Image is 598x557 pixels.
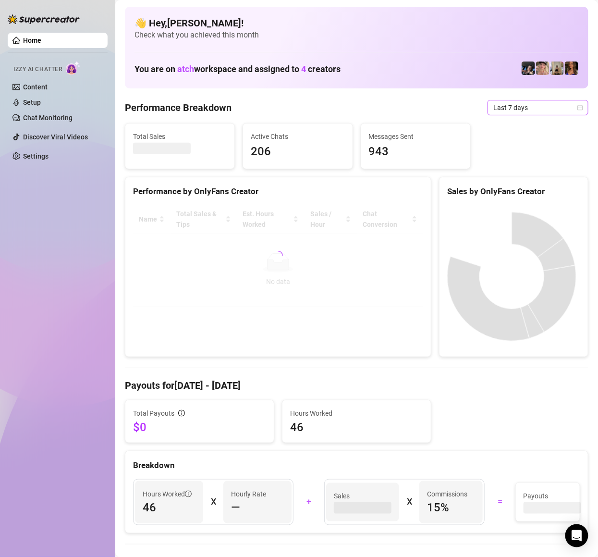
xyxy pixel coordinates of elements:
img: logo-BBDzfeDw.svg [8,14,80,24]
span: Last 7 days [493,100,583,115]
span: Izzy AI Chatter [13,65,62,74]
span: loading [273,251,283,260]
a: Chat Monitoring [23,114,73,122]
img: Tyra [536,62,549,75]
div: Performance by OnlyFans Creator [133,185,423,198]
div: Breakdown [133,459,580,472]
span: 943 [369,143,463,161]
span: Check what you achieved this month [134,30,579,40]
a: Setup [23,99,41,106]
img: Natasha [550,62,564,75]
img: Kenzie [565,62,578,75]
span: Active Chats [251,131,344,142]
span: 46 [290,420,423,435]
span: $0 [133,420,266,435]
div: Open Intercom Messenger [565,524,588,547]
span: calendar [577,105,583,111]
span: 15 % [427,500,475,516]
span: info-circle [178,410,185,417]
div: + [299,495,318,510]
span: Hours Worked [290,408,423,419]
span: Hours Worked [143,489,192,499]
article: Commissions [427,489,467,499]
a: Settings [23,152,49,160]
h4: Performance Breakdown [125,101,232,114]
h4: Payouts for [DATE] - [DATE] [125,379,588,392]
span: 46 [143,500,195,516]
span: 206 [251,143,344,161]
h4: 👋 Hey, [PERSON_NAME] ! [134,16,579,30]
div: Sales by OnlyFans Creator [447,185,580,198]
span: 4 [301,64,306,74]
article: Hourly Rate [231,489,266,499]
div: = [490,495,510,510]
span: Sales [334,491,391,501]
img: Lakelyn [522,62,535,75]
a: Discover Viral Videos [23,133,88,141]
span: Total Payouts [133,408,174,419]
a: Content [23,83,48,91]
a: Home [23,37,41,44]
span: Payouts [524,491,572,501]
span: info-circle [185,491,192,497]
div: X [407,495,412,510]
span: atch [177,64,194,74]
h1: You are on workspace and assigned to creators [134,64,341,74]
span: — [231,500,240,516]
img: AI Chatter [66,61,81,75]
span: Total Sales [133,131,227,142]
span: Messages Sent [369,131,463,142]
div: X [211,495,216,510]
